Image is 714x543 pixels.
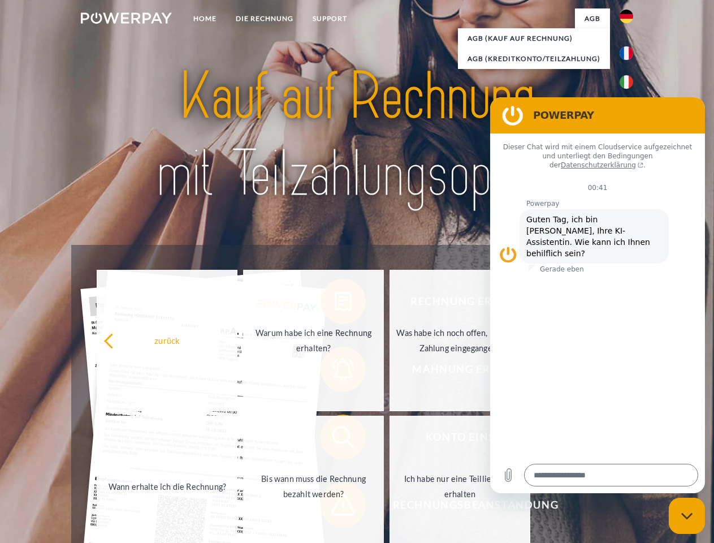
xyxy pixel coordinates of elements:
img: title-powerpay_de.svg [108,54,606,217]
img: it [620,75,633,89]
div: Bis wann muss die Rechnung bezahlt werden? [250,471,377,502]
div: Was habe ich noch offen, ist meine Zahlung eingegangen? [396,325,523,356]
a: DIE RECHNUNG [226,8,303,29]
a: AGB (Kreditkonto/Teilzahlung) [458,49,610,69]
div: Warum habe ich eine Rechnung erhalten? [250,325,377,356]
div: Wann erhalte ich die Rechnung? [103,479,231,494]
img: logo-powerpay-white.svg [81,12,172,24]
img: de [620,10,633,23]
iframe: Messaging-Fenster [490,97,705,493]
a: AGB (Kauf auf Rechnung) [458,28,610,49]
a: SUPPORT [303,8,357,29]
iframe: Schaltfläche zum Öffnen des Messaging-Fensters; Konversation läuft [669,498,705,534]
a: Was habe ich noch offen, ist meine Zahlung eingegangen? [390,270,530,411]
div: zurück [103,333,231,348]
div: Ich habe nur eine Teillieferung erhalten [396,471,523,502]
a: Home [184,8,226,29]
img: fr [620,46,633,60]
a: agb [575,8,610,29]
